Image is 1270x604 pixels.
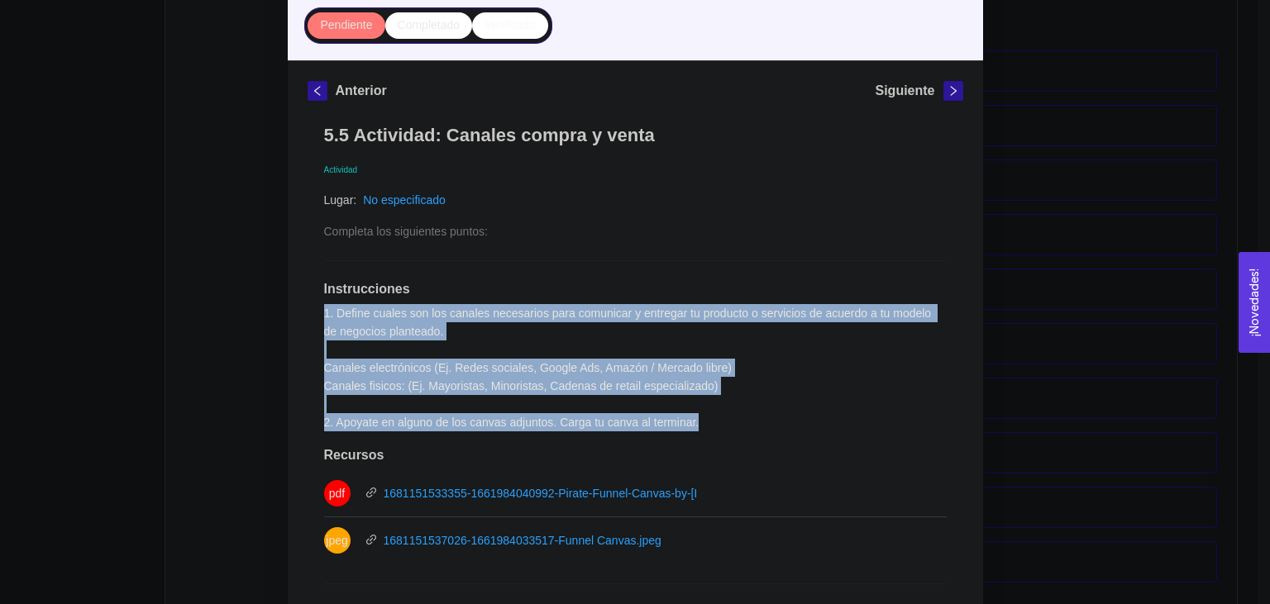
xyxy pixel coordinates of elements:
[324,307,935,429] span: 1. Define cuales son los canales necesarios para comunicar y entregar tu producto o servicios de ...
[875,81,934,101] h5: Siguiente
[324,225,488,238] span: Completa los siguientes puntos:
[308,85,327,97] span: left
[365,534,377,545] span: link
[384,534,661,547] a: 1681151537026-1661984033517-Funnel Canvas.jpeg
[324,447,947,464] h1: Recursos
[398,18,461,31] span: Completado
[320,18,372,31] span: Pendiente
[324,124,947,146] h1: 5.5 Actividad: Canales compra y venta
[384,487,806,500] a: 1681151533355-1661984040992-Pirate-Funnel-Canvas-by-[PERSON_NAME].pdf
[485,18,535,31] span: Verificado
[324,191,357,209] article: Lugar:
[365,487,377,498] span: link
[326,527,347,554] span: jpeg
[1239,252,1270,353] button: Open Feedback Widget
[944,85,962,97] span: right
[336,81,387,101] h5: Anterior
[324,281,947,297] h1: Instrucciones
[308,81,327,101] button: left
[363,193,446,207] a: No especificado
[943,81,963,101] button: right
[329,480,345,507] span: pdf
[324,165,358,174] span: Actividad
